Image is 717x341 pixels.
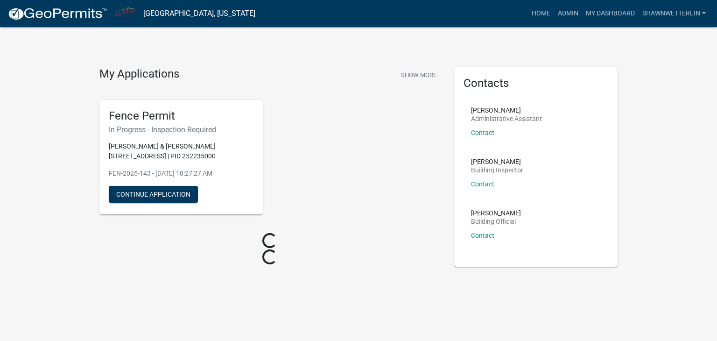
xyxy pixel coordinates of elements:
[471,210,521,216] p: [PERSON_NAME]
[109,125,253,134] h6: In Progress - Inspection Required
[471,158,523,165] p: [PERSON_NAME]
[109,169,253,178] p: FEN-2025-143 - [DATE] 10:27:27 AM
[471,115,542,122] p: Administrative Assistant
[471,129,494,136] a: Contact
[99,67,179,81] h4: My Applications
[143,6,255,21] a: [GEOGRAPHIC_DATA], [US_STATE]
[464,77,608,90] h5: Contacts
[554,5,582,22] a: Admin
[471,180,494,188] a: Contact
[109,186,198,203] button: Continue Application
[471,218,521,225] p: Building Official
[639,5,710,22] a: ShawnWetterlin
[471,107,542,114] p: [PERSON_NAME]
[471,167,523,173] p: Building Inspector
[109,142,253,161] p: [PERSON_NAME] & [PERSON_NAME] [STREET_ADDRESS] | PID 252235000
[528,5,554,22] a: Home
[471,232,494,239] a: Contact
[115,7,136,20] img: City of La Crescent, Minnesota
[582,5,639,22] a: My Dashboard
[397,67,440,83] button: Show More
[109,109,253,123] h5: Fence Permit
